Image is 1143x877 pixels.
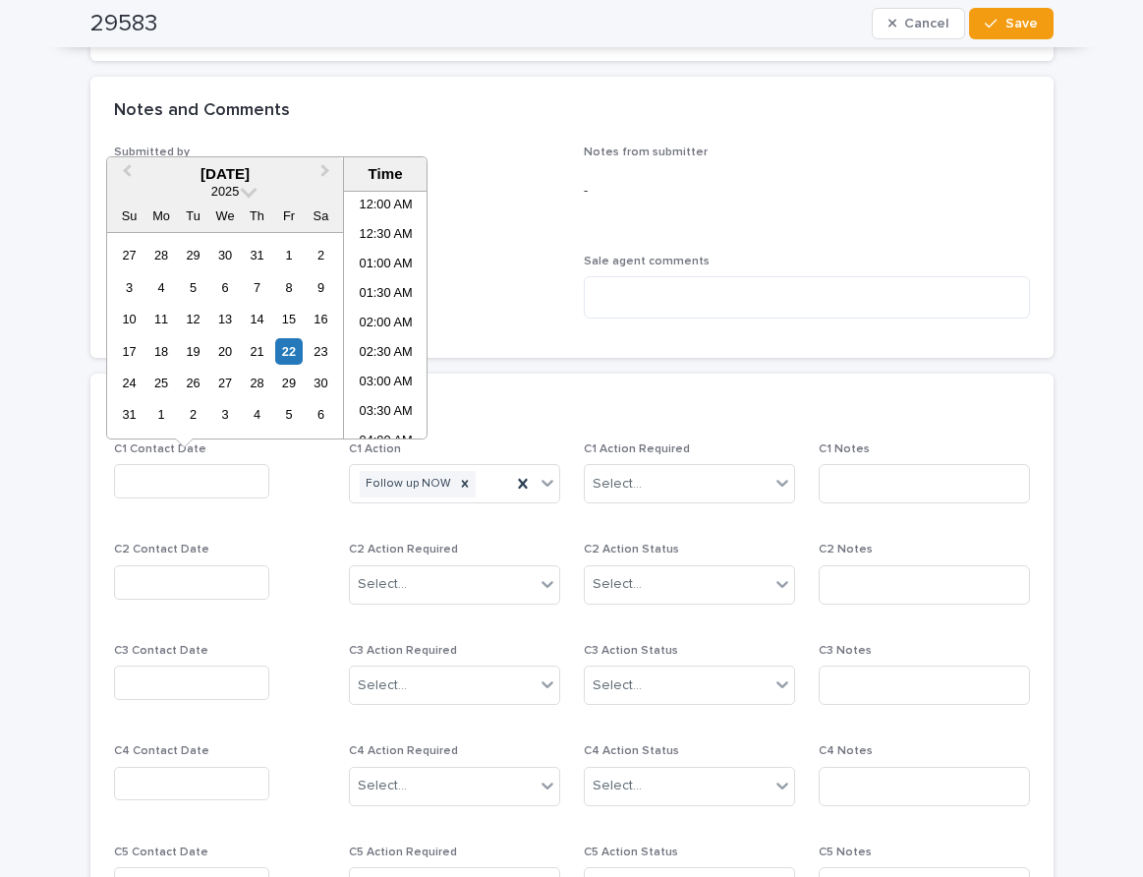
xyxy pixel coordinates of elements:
span: C5 Notes [819,847,872,858]
li: 02:30 AM [344,339,428,369]
li: 03:00 AM [344,369,428,398]
div: Choose Saturday, August 23rd, 2025 [308,338,334,365]
div: Choose Monday, August 18th, 2025 [148,338,175,365]
div: Choose Tuesday, August 12th, 2025 [180,306,206,332]
div: Choose Saturday, August 16th, 2025 [308,306,334,332]
div: Choose Monday, September 1st, 2025 [148,401,175,428]
div: We [211,203,238,229]
li: 02:00 AM [344,310,428,339]
span: Save [1005,17,1038,30]
span: C4 Action Required [349,745,458,757]
div: Choose Saturday, August 9th, 2025 [308,274,334,301]
div: Su [116,203,143,229]
span: Sale agent comments [584,256,710,267]
div: Select... [358,776,407,796]
h2: 29583 [90,10,157,38]
span: C1 Action Required [584,443,690,455]
div: Choose Friday, August 8th, 2025 [275,274,302,301]
div: Choose Tuesday, July 29th, 2025 [180,242,206,268]
div: Choose Sunday, August 10th, 2025 [116,306,143,332]
div: Choose Thursday, July 31st, 2025 [244,242,270,268]
div: Choose Wednesday, August 27th, 2025 [211,370,238,396]
li: 12:30 AM [344,221,428,251]
span: C3 Contact Date [114,645,208,657]
div: Choose Friday, August 22nd, 2025 [275,338,302,365]
div: Choose Thursday, August 14th, 2025 [244,306,270,332]
div: Choose Monday, July 28th, 2025 [148,242,175,268]
div: Choose Thursday, September 4th, 2025 [244,401,270,428]
span: C1 Notes [819,443,870,455]
span: Submitted by [114,146,190,158]
span: C3 Action Required [349,645,457,657]
div: Choose Wednesday, August 6th, 2025 [211,274,238,301]
div: Choose Monday, August 11th, 2025 [148,306,175,332]
div: Choose Tuesday, August 5th, 2025 [180,274,206,301]
div: Choose Thursday, August 7th, 2025 [244,274,270,301]
div: Choose Monday, August 25th, 2025 [148,370,175,396]
span: C4 Notes [819,745,873,757]
span: C5 Action Required [349,847,457,858]
li: 04:00 AM [344,428,428,457]
div: Choose Wednesday, August 13th, 2025 [211,306,238,332]
span: C3 Action Status [584,645,678,657]
div: [DATE] [107,165,343,183]
div: Sa [308,203,334,229]
div: Choose Monday, August 4th, 2025 [148,274,175,301]
div: Choose Sunday, August 3rd, 2025 [116,274,143,301]
button: Save [969,8,1053,39]
div: Choose Tuesday, September 2nd, 2025 [180,401,206,428]
div: Select... [593,574,642,595]
button: Next Month [312,159,343,191]
div: Choose Saturday, August 30th, 2025 [308,370,334,396]
span: C5 Contact Date [114,847,208,858]
div: Choose Tuesday, August 26th, 2025 [180,370,206,396]
p: - [584,181,1030,202]
div: Fr [275,203,302,229]
div: Mo [148,203,175,229]
div: Choose Sunday, July 27th, 2025 [116,242,143,268]
span: C2 Action Status [584,544,679,555]
div: Select... [358,675,407,696]
span: C2 Notes [819,544,873,555]
li: 01:00 AM [344,251,428,280]
div: Choose Tuesday, August 19th, 2025 [180,338,206,365]
button: Previous Month [109,159,141,191]
span: 2025 [211,184,239,199]
div: Choose Sunday, August 24th, 2025 [116,370,143,396]
div: Choose Sunday, August 17th, 2025 [116,338,143,365]
button: Cancel [872,8,966,39]
li: 03:30 AM [344,398,428,428]
span: C5 Action Status [584,847,678,858]
span: C2 Contact Date [114,544,209,555]
span: C4 Contact Date [114,745,209,757]
span: Notes from submitter [584,146,708,158]
div: Follow up NOW [360,471,454,497]
div: Choose Saturday, September 6th, 2025 [308,401,334,428]
div: Choose Friday, August 15th, 2025 [275,306,302,332]
div: Choose Thursday, August 21st, 2025 [244,338,270,365]
div: Select... [593,474,642,495]
div: Choose Wednesday, September 3rd, 2025 [211,401,238,428]
li: 01:30 AM [344,280,428,310]
div: Select... [358,574,407,595]
div: Choose Sunday, August 31st, 2025 [116,401,143,428]
div: Choose Wednesday, July 30th, 2025 [211,242,238,268]
div: Choose Saturday, August 2nd, 2025 [308,242,334,268]
div: Choose Wednesday, August 20th, 2025 [211,338,238,365]
div: Tu [180,203,206,229]
div: month 2025-08 [113,239,336,431]
div: Time [349,165,422,183]
span: C2 Action Required [349,544,458,555]
span: Cancel [904,17,948,30]
div: Choose Friday, September 5th, 2025 [275,401,302,428]
li: 12:00 AM [344,192,428,221]
span: C4 Action Status [584,745,679,757]
span: C3 Notes [819,645,872,657]
div: Select... [593,776,642,796]
div: Select... [593,675,642,696]
div: Choose Friday, August 29th, 2025 [275,370,302,396]
div: Choose Thursday, August 28th, 2025 [244,370,270,396]
div: Th [244,203,270,229]
div: Choose Friday, August 1st, 2025 [275,242,302,268]
h2: Notes and Comments [114,100,290,122]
